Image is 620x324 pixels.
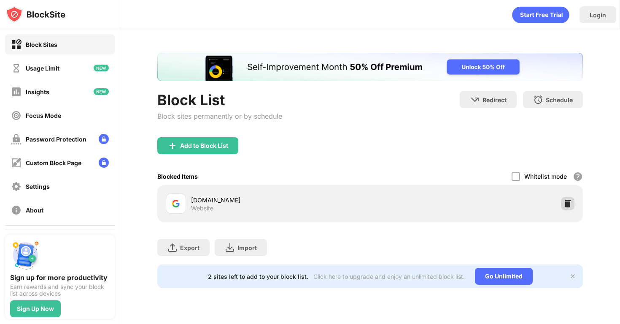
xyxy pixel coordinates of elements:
[590,11,606,19] div: Login
[171,199,181,209] img: favicons
[475,268,533,285] div: Go Unlimited
[26,112,61,119] div: Focus Mode
[208,273,308,280] div: 2 sites left to add to your block list.
[157,173,198,180] div: Blocked Items
[94,65,109,71] img: new-icon.svg
[546,96,573,103] div: Schedule
[26,183,50,190] div: Settings
[569,273,576,280] img: x-button.svg
[191,196,370,204] div: [DOMAIN_NAME]
[157,91,282,109] div: Block List
[313,273,465,280] div: Click here to upgrade and enjoy an unlimited block list.
[6,6,65,23] img: logo-blocksite.svg
[26,159,81,166] div: Custom Block Page
[10,240,40,270] img: push-signup.svg
[11,181,22,192] img: settings-off.svg
[180,142,228,149] div: Add to Block List
[26,41,57,48] div: Block Sites
[483,96,507,103] div: Redirect
[26,65,59,72] div: Usage Limit
[157,53,583,81] iframe: Banner
[524,173,567,180] div: Whitelist mode
[11,205,22,215] img: about-off.svg
[26,88,49,95] div: Insights
[11,39,22,50] img: block-on.svg
[237,244,257,251] div: Import
[512,6,569,23] div: animation
[191,204,213,212] div: Website
[17,305,54,312] div: Sign Up Now
[11,110,22,121] img: focus-off.svg
[10,283,110,297] div: Earn rewards and sync your block list across devices
[94,88,109,95] img: new-icon.svg
[180,244,199,251] div: Export
[11,134,22,144] img: password-protection-off.svg
[11,87,22,97] img: insights-off.svg
[157,112,282,120] div: Block sites permanently or by schedule
[11,158,22,168] img: customize-block-page-off.svg
[10,273,110,282] div: Sign up for more productivity
[26,207,43,214] div: About
[26,136,86,143] div: Password Protection
[11,63,22,74] img: time-usage-off.svg
[99,134,109,144] img: lock-menu.svg
[99,158,109,168] img: lock-menu.svg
